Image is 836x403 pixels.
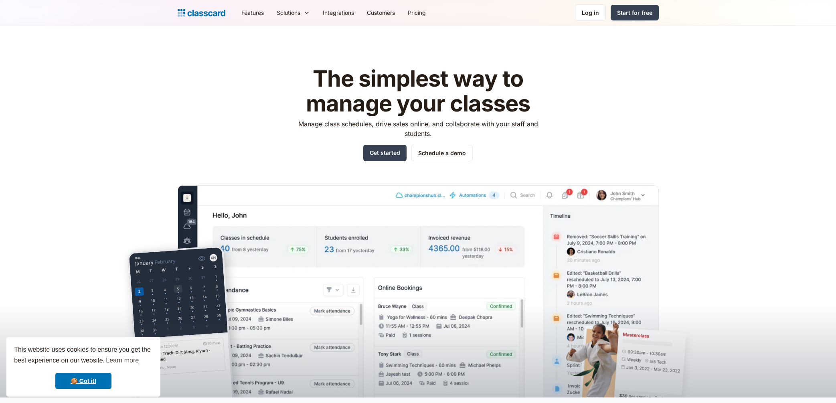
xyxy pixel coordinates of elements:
[582,8,599,17] div: Log in
[235,4,270,22] a: Features
[14,345,153,367] span: This website uses cookies to ensure you get the best experience on our website.
[316,4,360,22] a: Integrations
[178,7,225,18] a: home
[270,4,316,22] div: Solutions
[360,4,401,22] a: Customers
[6,337,160,397] div: cookieconsent
[363,145,407,161] a: Get started
[411,145,473,161] a: Schedule a demo
[575,4,606,21] a: Log in
[291,67,545,116] h1: The simplest way to manage your classes
[105,354,140,367] a: learn more about cookies
[55,373,111,389] a: dismiss cookie message
[291,119,545,138] p: Manage class schedules, drive sales online, and collaborate with your staff and students.
[401,4,432,22] a: Pricing
[611,5,659,20] a: Start for free
[617,8,652,17] div: Start for free
[277,8,300,17] div: Solutions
